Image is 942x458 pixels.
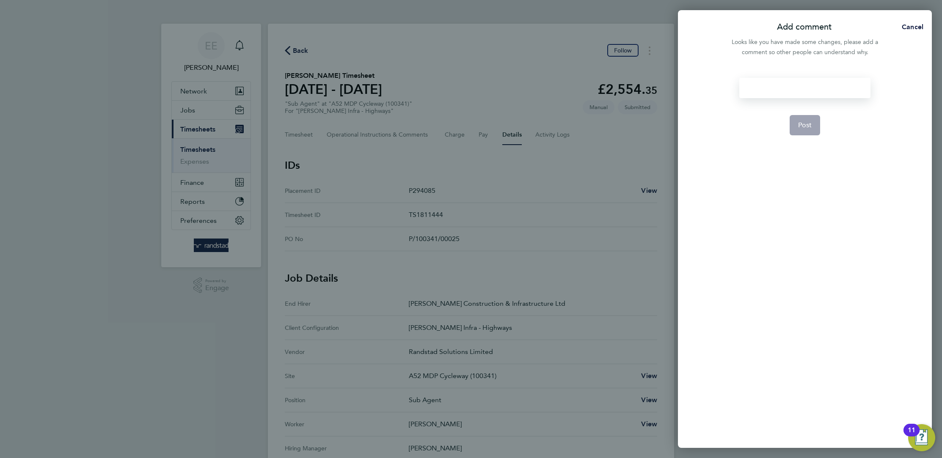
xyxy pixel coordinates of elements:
button: Open Resource Center, 11 new notifications [908,424,935,451]
p: Add comment [777,21,832,33]
div: 11 [908,430,915,441]
button: Cancel [888,19,932,36]
div: Looks like you have made some changes, please add a comment so other people can understand why. [727,37,883,58]
span: Cancel [899,23,923,31]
